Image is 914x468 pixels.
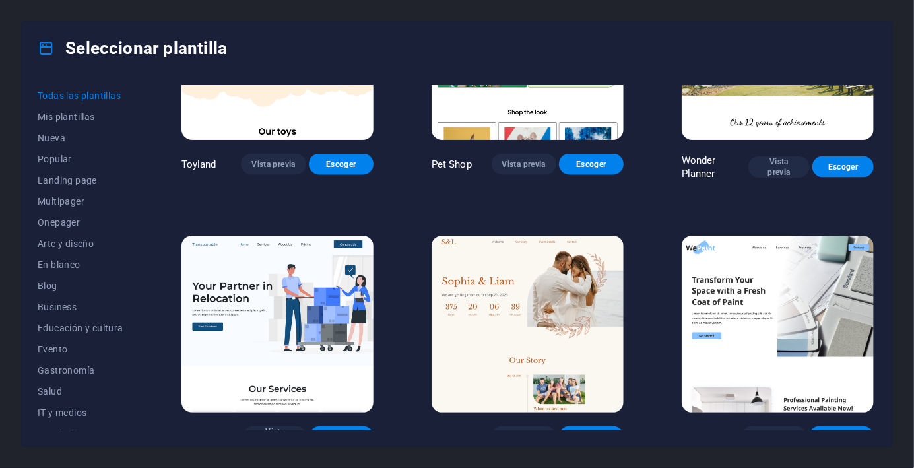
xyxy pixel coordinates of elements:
span: Evento [38,344,123,354]
span: Todas las plantillas [38,90,123,101]
span: Gastronomía [38,365,123,376]
img: WePaint [682,236,874,413]
button: Multipager [38,191,123,212]
button: Business [38,296,123,318]
span: Salud [38,386,123,397]
span: Vista previa [253,426,296,448]
span: Escoger [570,159,613,170]
button: Escoger [809,426,874,448]
button: Landing page [38,170,123,191]
span: Vista previa [251,159,295,170]
button: En blanco [38,254,123,275]
button: Popular [38,149,123,170]
button: Salud [38,381,123,402]
button: Vista previa [243,426,307,448]
button: Onepager [38,212,123,233]
span: En blanco [38,259,123,270]
button: Todas las plantillas [38,85,123,106]
button: Escoger [559,426,624,448]
span: Popular [38,154,123,164]
p: Pet Shop [432,158,472,171]
button: Escoger [812,156,874,178]
p: Toyland [181,158,216,171]
span: Educación y cultura [38,323,123,333]
button: IT y medios [38,402,123,423]
button: Arte y diseño [38,233,123,254]
span: Mis plantillas [38,112,123,122]
button: Legal y finanzas [38,423,123,444]
button: Escoger [559,154,624,175]
button: Mis plantillas [38,106,123,127]
h4: Seleccionar plantilla [38,38,227,59]
button: Escoger [309,154,374,175]
button: Vista previa [492,426,556,448]
span: Business [38,302,123,312]
span: Arte y diseño [38,238,123,249]
span: Vista previa [759,156,799,178]
p: Wonder Planner [682,154,748,180]
button: Vista previa [241,154,306,175]
span: Blog [38,281,123,291]
img: S&L [432,236,624,413]
button: Educación y cultura [38,318,123,339]
button: Evento [38,339,123,360]
span: Vista previa [502,159,546,170]
span: IT y medios [38,407,123,418]
span: Landing page [38,175,123,185]
span: Multipager [38,196,123,207]
img: Transportable [181,236,374,413]
button: Nueva [38,127,123,149]
button: Gastronomía [38,360,123,381]
button: Blog [38,275,123,296]
button: Vista previa [748,156,810,178]
span: Nueva [38,133,123,143]
span: Onepager [38,217,123,228]
button: Escoger [310,426,374,448]
span: Escoger [823,162,863,172]
span: Escoger [319,159,363,170]
button: Vista previa [742,426,806,448]
button: Vista previa [492,154,556,175]
span: Legal y finanzas [38,428,123,439]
